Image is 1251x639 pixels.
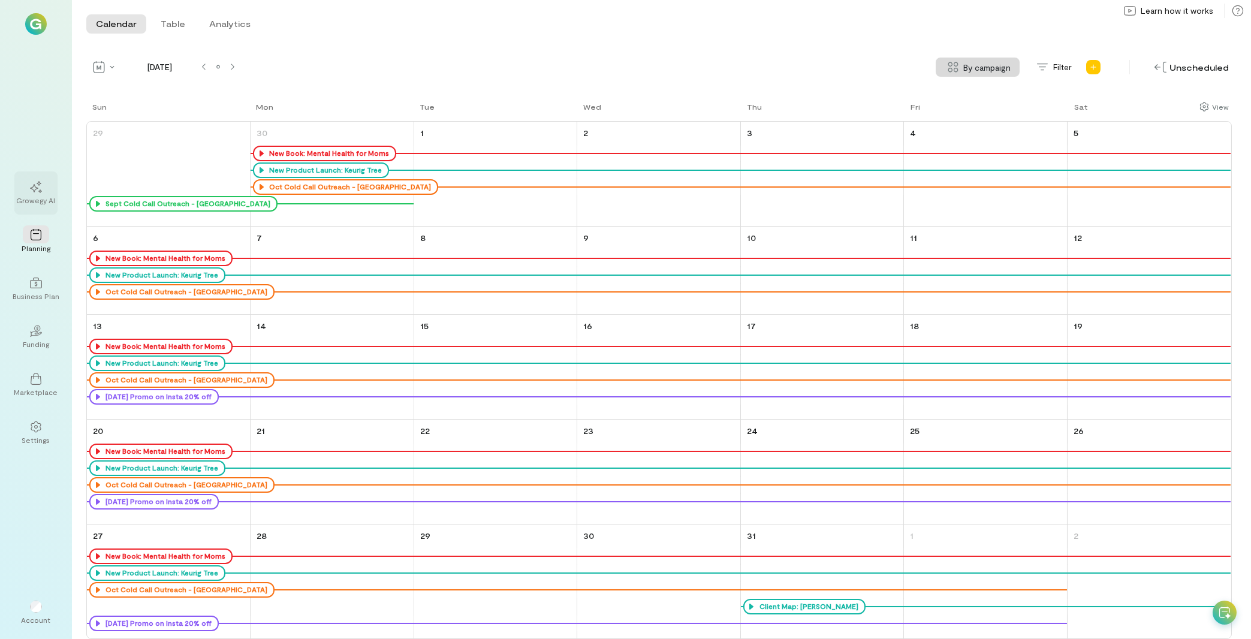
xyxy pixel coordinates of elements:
[414,122,577,227] td: October 1, 2024
[1151,58,1232,77] div: Unscheduled
[91,527,105,544] a: October 27, 2024
[89,267,225,283] div: New Product Launch: Keurig Tree
[91,229,101,246] a: October 6, 2024
[418,317,431,334] a: October 15, 2024
[908,229,920,246] a: October 11, 2024
[581,229,591,246] a: October 9, 2024
[1074,102,1088,111] div: Sat
[86,101,109,121] a: Sunday
[253,179,438,195] div: Oct Cold Call Outreach - [GEOGRAPHIC_DATA]
[14,363,58,406] a: Marketplace
[1053,61,1072,73] span: Filter
[251,420,414,525] td: October 21, 2024
[103,480,267,490] div: Oct Cold Call Outreach - [GEOGRAPHIC_DATA]
[89,284,275,300] div: Oct Cold Call Outreach - [GEOGRAPHIC_DATA]
[87,315,251,420] td: October 13, 2024
[577,227,741,315] td: October 9, 2024
[744,422,760,439] a: October 24, 2024
[22,243,50,253] div: Planning
[908,124,918,141] a: October 4, 2024
[577,122,741,227] td: October 2, 2024
[103,585,267,595] div: Oct Cold Call Outreach - [GEOGRAPHIC_DATA]
[200,14,260,34] button: Analytics
[418,422,432,439] a: October 22, 2024
[254,422,267,439] a: October 21, 2024
[911,102,920,111] div: Fri
[89,355,225,371] div: New Product Launch: Keurig Tree
[1084,58,1103,77] div: Add new
[250,101,276,121] a: Monday
[103,619,212,628] div: [DATE] Promo on Insta 20% off
[92,102,107,111] div: Sun
[744,229,758,246] a: October 10, 2024
[740,122,904,227] td: October 3, 2024
[1071,422,1086,439] a: October 26, 2024
[254,317,269,334] a: October 14, 2024
[1067,315,1231,420] td: October 19, 2024
[14,591,58,634] div: Account
[266,182,431,192] div: Oct Cold Call Outreach - [GEOGRAPHIC_DATA]
[254,124,270,141] a: September 30, 2024
[577,101,604,121] a: Wednesday
[89,389,219,405] div: [DATE] Promo on Insta 20% off
[89,196,278,212] div: Sept Cold Call Outreach - [GEOGRAPHIC_DATA]
[254,527,269,544] a: October 28, 2024
[91,124,105,141] a: September 29, 2024
[251,227,414,315] td: October 7, 2024
[87,420,251,525] td: October 20, 2024
[418,527,433,544] a: October 29, 2024
[1071,124,1081,141] a: October 5, 2024
[253,162,389,178] div: New Product Launch: Keurig Tree
[254,229,264,246] a: October 7, 2024
[1071,317,1085,334] a: October 19, 2024
[103,342,225,351] div: New Book: Mental Health for Moms
[747,102,762,111] div: Thu
[744,527,758,544] a: October 31, 2024
[740,420,904,525] td: October 24, 2024
[756,602,858,611] div: Client Map: [PERSON_NAME]
[744,317,758,334] a: October 17, 2024
[744,124,755,141] a: October 3, 2024
[1071,527,1081,544] a: November 2, 2024
[414,420,577,525] td: October 22, 2024
[418,229,428,246] a: October 8, 2024
[103,551,225,561] div: New Book: Mental Health for Moms
[89,477,275,493] div: Oct Cold Call Outreach - [GEOGRAPHIC_DATA]
[418,124,426,141] a: October 1, 2024
[103,447,225,456] div: New Book: Mental Health for Moms
[89,616,219,631] div: [DATE] Promo on Insta 20% off
[14,219,58,263] a: Planning
[577,420,741,525] td: October 23, 2024
[14,411,58,454] a: Settings
[1212,101,1229,112] div: View
[908,317,921,334] a: October 18, 2024
[89,460,225,476] div: New Product Launch: Keurig Tree
[22,615,51,625] div: Account
[581,124,590,141] a: October 2, 2024
[91,317,104,334] a: October 13, 2024
[1067,122,1231,227] td: October 5, 2024
[103,375,267,385] div: Oct Cold Call Outreach - [GEOGRAPHIC_DATA]
[103,199,270,209] div: Sept Cold Call Outreach - [GEOGRAPHIC_DATA]
[103,497,212,507] div: [DATE] Promo on Insta 20% off
[266,165,382,175] div: New Product Launch: Keurig Tree
[103,254,225,263] div: New Book: Mental Health for Moms
[964,61,1011,74] span: By campaign
[14,315,58,358] a: Funding
[89,372,275,388] div: Oct Cold Call Outreach - [GEOGRAPHIC_DATA]
[123,61,197,73] span: [DATE]
[103,287,267,297] div: Oct Cold Call Outreach - [GEOGRAPHIC_DATA]
[1067,227,1231,315] td: October 12, 2024
[251,315,414,420] td: October 14, 2024
[253,146,396,161] div: New Book: Mental Health for Moms
[86,14,146,34] button: Calendar
[743,599,866,614] div: Client Map: [PERSON_NAME]
[414,315,577,420] td: October 15, 2024
[89,494,219,510] div: [DATE] Promo on Insta 20% off
[251,122,414,227] td: September 30, 2024
[1067,420,1231,525] td: October 26, 2024
[581,422,596,439] a: October 23, 2024
[14,171,58,215] a: Growegy AI
[1196,98,1232,115] div: Show columns
[1068,101,1090,121] a: Saturday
